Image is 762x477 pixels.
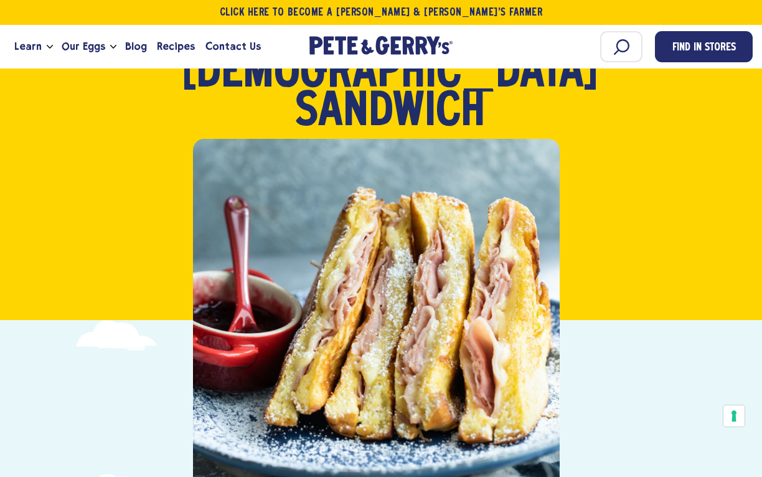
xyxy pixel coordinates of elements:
[600,31,642,62] input: Search
[9,30,47,64] a: Learn
[723,405,745,427] button: Your consent preferences for tracking technologies
[14,39,42,54] span: Learn
[110,45,116,49] button: Open the dropdown menu for Our Eggs
[182,55,598,93] span: [DEMOGRAPHIC_DATA]
[157,39,195,54] span: Recipes
[57,30,110,64] a: Our Eggs
[125,39,147,54] span: Blog
[200,30,266,64] a: Contact Us
[655,31,753,62] a: Find in Stores
[672,40,736,57] span: Find in Stores
[295,93,485,132] span: Sandwich
[152,30,200,64] a: Recipes
[120,30,152,64] a: Blog
[62,39,105,54] span: Our Eggs
[47,45,53,49] button: Open the dropdown menu for Learn
[205,39,261,54] span: Contact Us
